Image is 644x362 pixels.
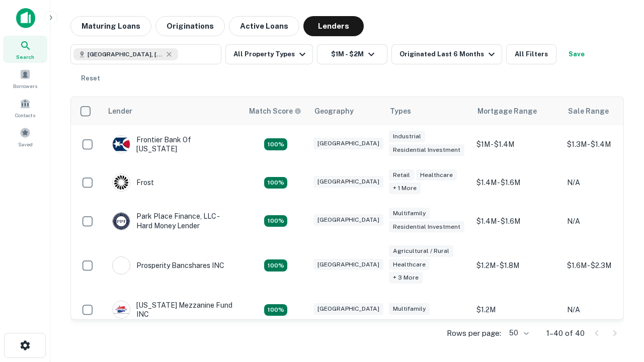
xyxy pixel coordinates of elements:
a: Search [3,36,47,63]
button: Originations [155,16,225,36]
th: Capitalize uses an advanced AI algorithm to match your search with the best lender. The match sco... [243,97,308,125]
a: Borrowers [3,65,47,92]
button: $1M - $2M [317,44,387,64]
td: $1.2M - $1.8M [471,240,562,291]
button: All Filters [506,44,556,64]
th: Mortgage Range [471,97,562,125]
th: Geography [308,97,384,125]
a: Saved [3,123,47,150]
td: $1.4M - $1.6M [471,202,562,240]
div: Retail [389,169,414,181]
div: Originated Last 6 Months [399,48,498,60]
div: Matching Properties: 4, hasApolloMatch: undefined [264,215,287,227]
button: All Property Types [225,44,313,64]
div: Multifamily [389,303,430,315]
div: [GEOGRAPHIC_DATA] [313,176,383,188]
span: Borrowers [13,82,37,90]
div: Agricultural / Rural [389,245,453,257]
img: picture [113,136,130,153]
img: picture [113,213,130,230]
a: Contacts [3,94,47,121]
div: Frost [112,173,154,192]
td: $1M - $1.4M [471,125,562,163]
div: [GEOGRAPHIC_DATA] [313,259,383,270]
div: Prosperity Bancshares INC [112,256,224,275]
div: Healthcare [416,169,457,181]
img: picture [113,301,130,318]
h6: Match Score [249,106,299,117]
div: Matching Properties: 4, hasApolloMatch: undefined [264,138,287,150]
button: Active Loans [229,16,299,36]
div: Sale Range [568,105,609,117]
iframe: Chat Widget [594,282,644,330]
div: Matching Properties: 7, hasApolloMatch: undefined [264,259,287,271]
span: Contacts [15,111,35,119]
div: Matching Properties: 5, hasApolloMatch: undefined [264,304,287,316]
div: 50 [505,326,530,340]
div: Residential Investment [389,221,464,233]
button: Reset [74,68,107,88]
button: Lenders [303,16,364,36]
p: 1–40 of 40 [546,327,585,339]
p: Rows per page: [447,327,501,339]
button: Originated Last 6 Months [391,44,502,64]
button: Save your search to get updates of matches that match your search criteria. [560,44,593,64]
div: Types [390,105,411,117]
div: + 1 more [389,183,421,194]
div: Industrial [389,131,425,142]
th: Types [384,97,471,125]
td: $1.2M [471,291,562,329]
div: Matching Properties: 4, hasApolloMatch: undefined [264,177,287,189]
div: Park Place Finance, LLC - Hard Money Lender [112,212,233,230]
div: Residential Investment [389,144,464,156]
div: + 3 more [389,272,423,284]
div: Frontier Bank Of [US_STATE] [112,135,233,153]
span: Search [16,53,34,61]
img: capitalize-icon.png [16,8,35,28]
div: [GEOGRAPHIC_DATA] [313,303,383,315]
button: Maturing Loans [70,16,151,36]
div: Capitalize uses an advanced AI algorithm to match your search with the best lender. The match sco... [249,106,301,117]
img: picture [113,174,130,191]
span: Saved [18,140,33,148]
span: [GEOGRAPHIC_DATA], [GEOGRAPHIC_DATA], [GEOGRAPHIC_DATA] [88,50,163,59]
div: Lender [108,105,132,117]
th: Lender [102,97,243,125]
div: Geography [314,105,354,117]
div: [GEOGRAPHIC_DATA] [313,214,383,226]
div: Mortgage Range [477,105,537,117]
img: picture [113,257,130,274]
div: [GEOGRAPHIC_DATA] [313,138,383,149]
td: $1.4M - $1.6M [471,163,562,202]
div: Healthcare [389,259,430,270]
div: [US_STATE] Mezzanine Fund INC [112,301,233,319]
div: Multifamily [389,208,430,219]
